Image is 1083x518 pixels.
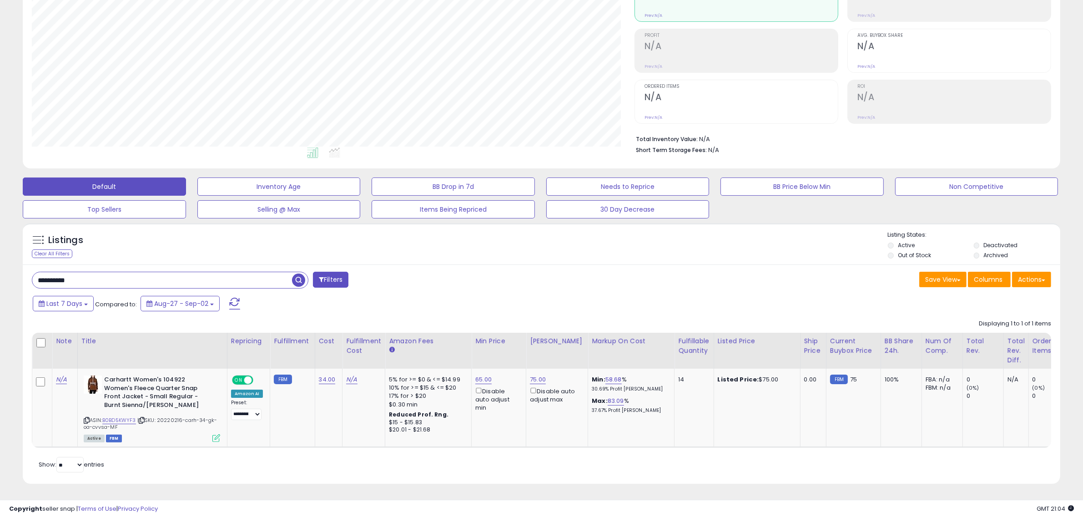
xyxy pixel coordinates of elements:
div: Amazon AI [231,390,263,398]
b: Carhartt Women's 104922 Women's Fleece Quarter Snap Front Jacket - Small Regular - Burnt Sienna/[... [104,376,215,411]
span: Compared to: [95,300,137,309]
div: 100% [885,376,915,384]
button: BB Drop in 7d [372,178,535,196]
div: % [592,376,667,392]
img: 51wY0XoPRGL._SL40_.jpg [84,376,102,394]
div: Listed Price [718,336,796,346]
b: Listed Price: [718,375,759,384]
small: Amazon Fees. [389,346,394,354]
div: Disable auto adjust max [530,386,581,404]
p: 30.69% Profit [PERSON_NAME] [592,386,667,392]
div: ASIN: [84,376,220,441]
div: BB Share 24h. [885,336,918,355]
label: Deactivated [984,241,1018,249]
a: Terms of Use [78,504,116,513]
button: BB Price Below Min [720,178,884,196]
small: FBM [830,375,848,384]
button: Last 7 Days [33,296,94,311]
button: 30 Day Decrease [546,200,710,218]
div: Preset: [231,400,263,420]
div: FBA: n/a [926,376,956,384]
small: FBM [274,375,292,384]
button: Needs to Reprice [546,178,710,196]
span: 75 [850,375,857,384]
div: Note [56,336,74,346]
span: Avg. Buybox Share [857,33,1051,38]
div: 0 [967,376,1003,384]
small: (0%) [1033,384,1045,391]
div: FBM: n/a [926,384,956,392]
div: seller snap | | [9,505,158,513]
small: Prev: N/A [645,64,662,69]
div: Fulfillment [274,336,311,346]
strong: Copyright [9,504,42,513]
span: 2025-09-10 21:04 GMT [1037,504,1074,513]
label: Out of Stock [898,251,931,259]
button: Top Sellers [23,200,186,218]
small: Prev: N/A [645,13,662,18]
a: 75.00 [530,375,546,384]
div: [PERSON_NAME] [530,336,584,346]
h2: N/A [857,41,1051,53]
div: Fulfillable Quantity [678,336,710,355]
div: Ordered Items [1033,336,1066,355]
h5: Listings [48,234,83,247]
p: Listing States: [888,231,1060,239]
a: 83.09 [608,396,624,406]
div: 0 [967,392,1003,400]
div: Title [81,336,223,346]
span: OFF [252,376,267,384]
div: Min Price [475,336,522,346]
span: Aug-27 - Sep-02 [154,299,208,308]
th: The percentage added to the cost of goods (COGS) that forms the calculator for Min & Max prices. [588,333,675,369]
span: Profit [645,33,838,38]
span: | SKU: 20220216-carh-34-gk-oa-cvvsa-MF [84,416,217,430]
button: Columns [968,272,1011,287]
h2: N/A [645,41,838,53]
div: Markup on Cost [592,336,670,346]
div: Total Rev. Diff. [1007,336,1025,365]
span: FBM [106,435,122,442]
b: Min: [592,375,605,384]
span: Last 7 Days [46,299,82,308]
b: Total Inventory Value: [636,135,698,143]
a: 34.00 [319,375,336,384]
button: Actions [1012,272,1051,287]
a: N/A [346,375,357,384]
b: Reduced Prof. Rng. [389,411,448,418]
label: Active [898,241,915,249]
b: Max: [592,396,608,405]
span: ROI [857,84,1051,89]
a: 65.00 [475,375,492,384]
span: ON [233,376,244,384]
label: Archived [984,251,1008,259]
div: $75.00 [718,376,793,384]
div: $20.01 - $21.68 [389,426,464,434]
div: N/A [1007,376,1022,384]
small: Prev: N/A [645,115,662,120]
div: Clear All Filters [32,249,72,258]
div: Ship Price [804,336,822,355]
small: Prev: N/A [857,64,875,69]
button: Aug-27 - Sep-02 [141,296,220,311]
div: Amazon Fees [389,336,468,346]
div: 0 [1033,392,1069,400]
div: 5% for >= $0 & <= $14.99 [389,376,464,384]
span: All listings currently available for purchase on Amazon [84,435,105,442]
div: 0.00 [804,376,819,384]
small: Prev: N/A [857,13,875,18]
a: N/A [56,375,67,384]
span: Columns [974,275,1002,284]
b: Short Term Storage Fees: [636,146,707,154]
a: 58.68 [605,375,622,384]
div: Cost [319,336,339,346]
div: $0.30 min [389,401,464,409]
div: Fulfillment Cost [346,336,381,355]
button: Selling @ Max [197,200,361,218]
a: B0BD5KWYF3 [102,416,136,424]
div: Repricing [231,336,266,346]
small: (0%) [967,384,979,391]
div: $15 - $15.83 [389,419,464,427]
h2: N/A [857,92,1051,104]
p: 37.67% Profit [PERSON_NAME] [592,407,667,414]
